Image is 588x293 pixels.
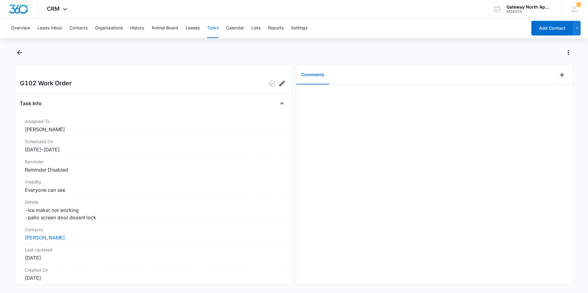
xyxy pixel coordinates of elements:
button: Settings [291,18,307,38]
div: account id [507,9,551,14]
div: Details-ice maker not working -patio screen door doesnt lock [20,196,287,224]
button: Back [15,48,24,57]
button: Actions [563,48,573,57]
dd: [DATE] [25,274,282,282]
div: Created On[DATE] [20,264,287,284]
dd: Reminder Disabled [25,166,282,173]
a: [PERSON_NAME] [25,235,65,241]
button: Organizations [95,18,123,38]
button: Contacts [70,18,88,38]
dd: [PERSON_NAME] [25,126,282,133]
dt: Last Updated [25,247,282,253]
button: Leads Inbox [37,18,62,38]
dt: Assigned To [25,118,282,124]
button: Tasks [207,18,219,38]
dd: [DATE] – [DATE] [25,146,282,153]
button: Overview [11,18,30,38]
div: Contacts[PERSON_NAME] [20,224,287,244]
button: Edit [277,79,287,88]
div: Scheduled On[DATE]–[DATE] [20,136,287,156]
button: Lists [251,18,261,38]
dt: Visibility [25,179,282,185]
dt: Reminder [25,158,282,165]
dt: Scheduled On [25,138,282,145]
h2: G102 Work Order [20,79,72,88]
div: Last Updated[DATE] [20,244,287,264]
button: Reports [268,18,284,38]
span: CRM [47,6,60,12]
span: 51 [576,2,581,7]
div: Assigned To[PERSON_NAME] [20,116,287,136]
button: Add Comment [557,70,567,80]
dt: Details [25,199,282,205]
div: ReminderReminder Disabled [20,156,287,176]
h4: Task Info [20,100,42,107]
dd: Everyone can see [25,186,282,194]
dd: [DATE] [25,254,282,261]
button: Close [277,98,287,108]
button: Add Contact [531,21,573,35]
button: Calendar [226,18,244,38]
div: account name [507,5,551,9]
dt: Contacts [25,226,282,233]
div: notifications count [576,2,581,7]
button: Animal Board [152,18,178,38]
button: History [130,18,144,38]
button: Comments [296,65,329,84]
dd: -ice maker not working -patio screen door doesnt lock [25,206,282,221]
button: Leases [186,18,200,38]
dt: Created On [25,267,282,273]
div: VisibilityEveryone can see [20,176,287,196]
